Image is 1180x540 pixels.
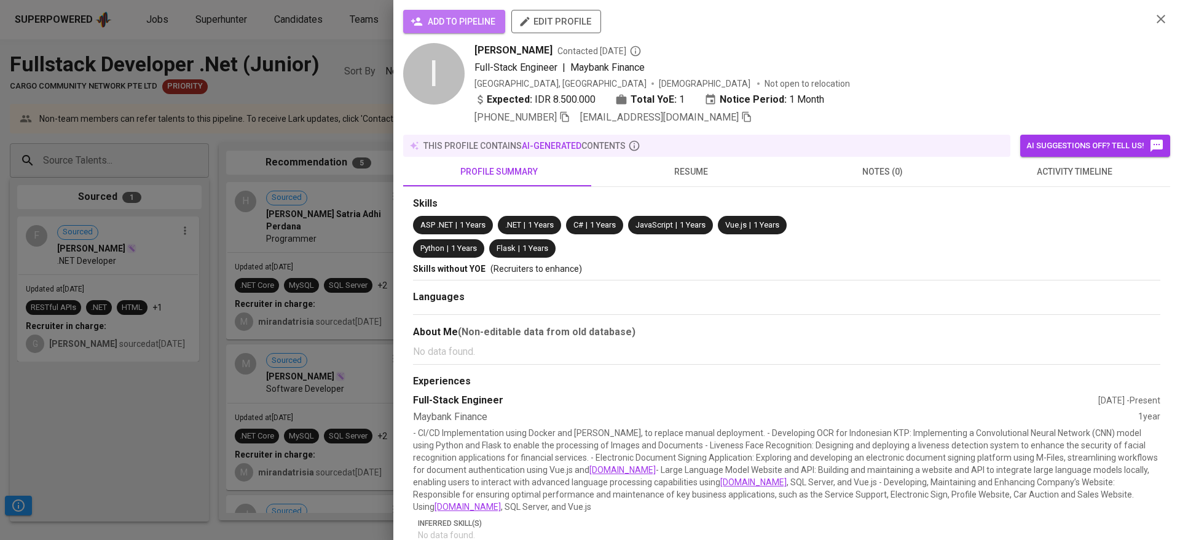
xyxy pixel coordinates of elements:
div: Languages [413,290,1160,304]
div: Full-Stack Engineer [413,394,1098,408]
b: (Non-editable data from old database) [458,326,635,338]
span: AI-generated [522,141,581,151]
span: | [675,220,677,231]
span: Contacted [DATE] [557,45,642,57]
p: Inferred Skill(s) [418,518,1160,529]
div: I [403,43,465,105]
p: - CI/CD Implementation using Docker and [PERSON_NAME], to replace manual deployment. - Developing... [413,427,1160,513]
div: About Me [413,325,1160,339]
span: | [447,243,449,255]
span: add to pipeline [413,14,495,30]
a: edit profile [511,16,601,26]
b: Expected: [487,92,532,107]
span: | [562,60,565,75]
span: profile summary [411,164,588,180]
span: | [586,220,588,231]
span: resume [602,164,779,180]
a: [DOMAIN_NAME] [435,502,501,512]
svg: By Batam recruiter [629,45,642,57]
span: Maybank Finance [570,62,645,73]
div: [GEOGRAPHIC_DATA], [GEOGRAPHIC_DATA] [474,77,647,90]
span: Python [420,244,444,253]
div: [DATE] - Present [1098,394,1160,407]
span: [DEMOGRAPHIC_DATA] [659,77,752,90]
span: Vue.js [725,220,747,229]
b: Total YoE: [631,92,677,107]
div: 1 year [1138,410,1160,424]
p: this profile contains contents [423,140,626,152]
span: | [518,243,520,255]
span: C# [573,220,583,229]
p: No data found. [413,344,1160,359]
a: [DOMAIN_NAME] [589,465,656,475]
span: 1 Years [590,220,616,229]
span: [PHONE_NUMBER] [474,111,557,123]
span: notes (0) [794,164,971,180]
span: edit profile [521,14,591,30]
span: | [749,220,751,231]
span: AI suggestions off? Tell us! [1026,138,1164,153]
span: Full-Stack Engineer [474,62,557,73]
span: JavaScript [635,220,673,229]
span: 1 Years [522,244,548,253]
span: [PERSON_NAME] [474,43,553,58]
span: Skills without YOE [413,264,486,274]
span: 1 Years [753,220,779,229]
span: [EMAIL_ADDRESS][DOMAIN_NAME] [580,111,739,123]
b: Notice Period: [720,92,787,107]
button: AI suggestions off? Tell us! [1020,135,1170,157]
div: Skills [413,197,1160,211]
span: 1 [679,92,685,107]
span: 1 Years [528,220,554,229]
span: ASP .NET [420,220,453,229]
a: [DOMAIN_NAME] [720,477,787,487]
span: Flask [497,244,516,253]
div: 1 Month [704,92,824,107]
p: Not open to relocation [765,77,850,90]
span: | [524,220,525,231]
button: edit profile [511,10,601,33]
button: add to pipeline [403,10,505,33]
div: IDR 8.500.000 [474,92,596,107]
span: 1 Years [451,244,477,253]
div: Maybank Finance [413,410,1138,424]
span: (Recruiters to enhance) [490,264,582,274]
span: 1 Years [460,220,486,229]
span: | [455,220,457,231]
span: .NET [505,220,521,229]
div: Experiences [413,375,1160,389]
span: activity timeline [986,164,1163,180]
span: 1 Years [680,220,706,229]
